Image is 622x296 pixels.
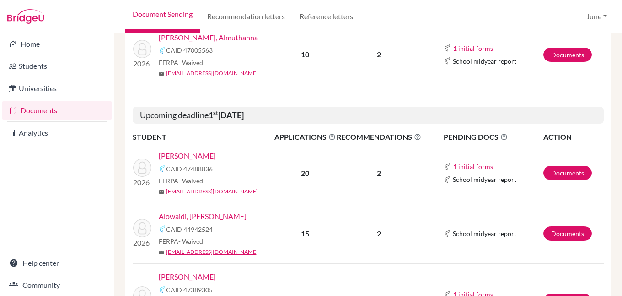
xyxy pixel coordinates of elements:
[453,161,493,172] button: 1 initial forms
[166,45,213,55] span: CAID 47005563
[159,250,164,255] span: mail
[178,177,203,185] span: - Waived
[166,164,213,174] span: CAID 47488836
[453,56,516,66] span: School midyear report
[301,169,309,177] b: 20
[133,58,151,69] p: 2026
[133,159,151,177] img: Almanie, Mohammed
[159,286,166,293] img: Common App logo
[133,237,151,248] p: 2026
[444,132,542,143] span: PENDING DOCS
[453,43,493,54] button: 1 initial forms
[2,35,112,53] a: Home
[2,79,112,98] a: Universities
[166,187,258,196] a: [EMAIL_ADDRESS][DOMAIN_NAME]
[337,228,421,239] p: 2
[7,9,44,24] img: Bridge-U
[2,101,112,120] a: Documents
[2,124,112,142] a: Analytics
[159,225,166,233] img: Common App logo
[301,229,309,238] b: 15
[133,107,604,124] h5: Upcoming deadline
[444,163,451,170] img: Common App logo
[133,219,151,237] img: Alowaidi, Yousef
[543,226,592,241] a: Documents
[159,236,203,246] span: FERPA
[301,50,309,59] b: 10
[337,168,421,179] p: 2
[159,271,216,282] a: [PERSON_NAME]
[159,165,166,172] img: Common App logo
[444,44,451,52] img: Common App logo
[444,57,451,65] img: Common App logo
[178,59,203,66] span: - Waived
[159,150,216,161] a: [PERSON_NAME]
[133,131,274,143] th: STUDENT
[159,32,258,43] a: [PERSON_NAME], Almuthanna
[159,71,164,77] span: mail
[213,109,218,116] sup: st
[543,48,592,62] a: Documents
[166,285,213,295] span: CAID 47389305
[178,237,203,245] span: - Waived
[444,176,451,183] img: Common App logo
[166,225,213,234] span: CAID 44942524
[337,132,421,143] span: RECOMMENDATIONS
[543,131,604,143] th: ACTION
[133,177,151,188] p: 2026
[209,110,244,120] b: 1 [DATE]
[2,57,112,75] a: Students
[159,189,164,195] span: mail
[582,8,611,25] button: June
[543,166,592,180] a: Documents
[453,229,516,238] span: School midyear report
[2,254,112,272] a: Help center
[166,69,258,77] a: [EMAIL_ADDRESS][DOMAIN_NAME]
[337,49,421,60] p: 2
[159,211,247,222] a: Alowaidi, [PERSON_NAME]
[453,175,516,184] span: School midyear report
[159,58,203,67] span: FERPA
[159,176,203,186] span: FERPA
[274,132,336,143] span: APPLICATIONS
[2,276,112,294] a: Community
[166,248,258,256] a: [EMAIL_ADDRESS][DOMAIN_NAME]
[444,230,451,237] img: Common App logo
[133,40,151,58] img: Alshibani, Almuthanna
[159,47,166,54] img: Common App logo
